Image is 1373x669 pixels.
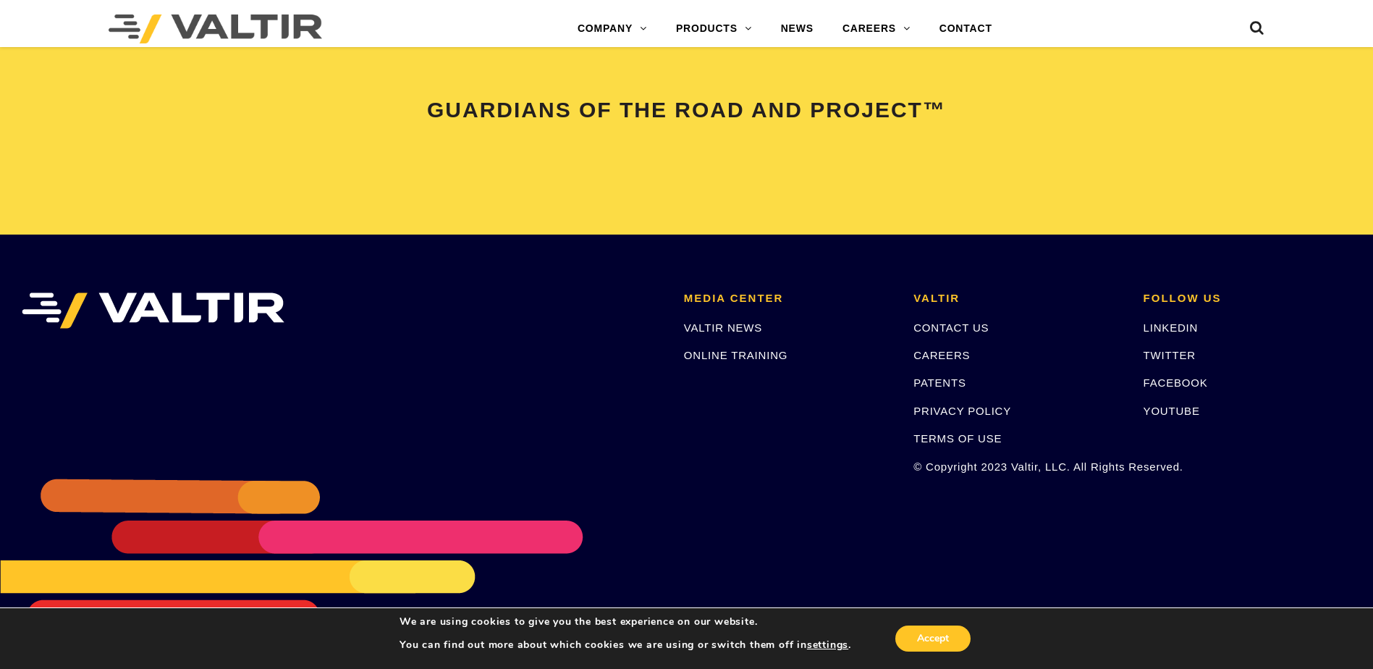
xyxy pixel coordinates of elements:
a: PRODUCTS [662,14,766,43]
button: Accept [895,626,971,652]
a: LINKEDIN [1144,321,1199,334]
img: VALTIR [22,293,284,329]
span: GUARDIANS OF THE ROAD AND PROJECT™ [427,98,946,122]
a: PRIVACY POLICY [913,405,1011,417]
a: VALTIR NEWS [684,321,762,334]
a: TWITTER [1144,349,1196,361]
h2: VALTIR [913,293,1121,305]
p: You can find out more about which cookies we are using or switch them off in . [400,639,851,652]
a: CONTACT [925,14,1007,43]
button: settings [807,639,848,652]
img: Valtir [109,14,322,43]
a: NEWS [766,14,828,43]
h2: MEDIA CENTER [684,293,892,305]
a: COMPANY [563,14,662,43]
a: CAREERS [828,14,925,43]
a: CONTACT US [913,321,989,334]
a: YOUTUBE [1144,405,1200,417]
h2: FOLLOW US [1144,293,1351,305]
a: PATENTS [913,376,966,389]
a: CAREERS [913,349,970,361]
a: TERMS OF USE [913,432,1002,445]
a: FACEBOOK [1144,376,1208,389]
a: ONLINE TRAINING [684,349,787,361]
p: We are using cookies to give you the best experience on our website. [400,615,851,628]
p: © Copyright 2023 Valtir, LLC. All Rights Reserved. [913,458,1121,475]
